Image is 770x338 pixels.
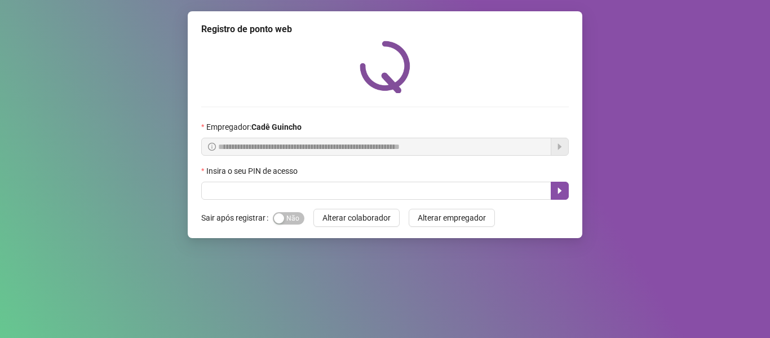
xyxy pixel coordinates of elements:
[555,186,564,195] span: caret-right
[409,209,495,227] button: Alterar empregador
[313,209,400,227] button: Alterar colaborador
[322,212,391,224] span: Alterar colaborador
[201,23,569,36] div: Registro de ponto web
[201,165,305,177] label: Insira o seu PIN de acesso
[201,209,273,227] label: Sair após registrar
[418,212,486,224] span: Alterar empregador
[208,143,216,151] span: info-circle
[251,122,302,131] strong: Cadê Guincho
[360,41,410,93] img: QRPoint
[206,121,302,133] span: Empregador :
